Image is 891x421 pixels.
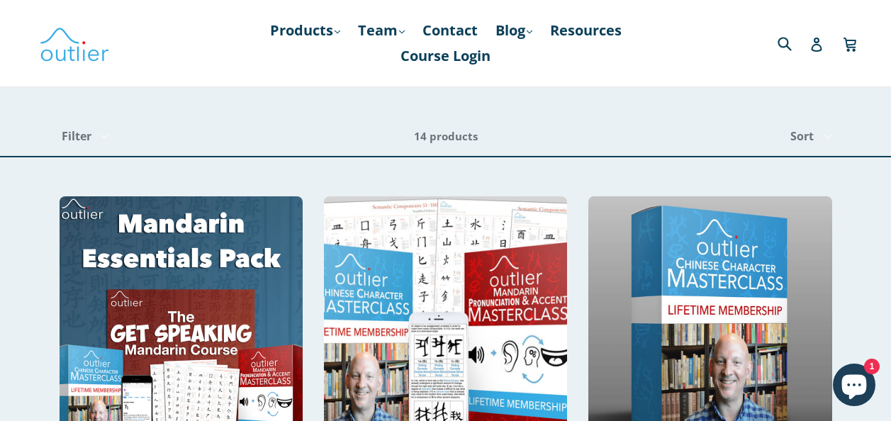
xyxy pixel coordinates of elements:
[263,18,347,43] a: Products
[488,18,539,43] a: Blog
[415,18,485,43] a: Contact
[393,43,498,69] a: Course Login
[774,28,813,57] input: Search
[351,18,412,43] a: Team
[829,364,880,410] inbox-online-store-chat: Shopify online store chat
[39,23,110,64] img: Outlier Linguistics
[414,129,478,143] span: 14 products
[543,18,629,43] a: Resources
